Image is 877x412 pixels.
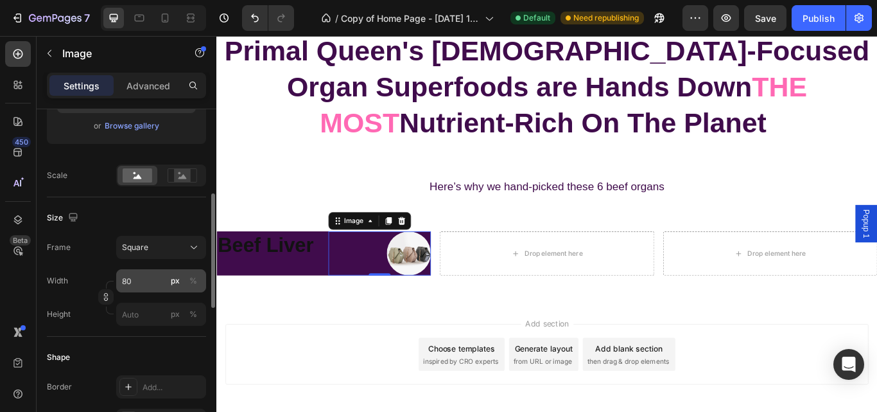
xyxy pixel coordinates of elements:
[242,5,294,31] div: Undo/Redo
[186,307,201,322] button: px
[1,229,119,260] p: Beef Liver
[84,10,90,26] p: 7
[751,202,764,236] span: Popup 1
[146,210,174,222] div: Image
[341,12,480,25] span: Copy of Home Page - [DATE] 13:25:12
[432,374,528,386] span: then drag & drop elements
[47,352,70,363] div: Shape
[442,358,520,372] div: Add blank section
[168,307,183,322] button: %
[47,242,71,253] label: Frame
[189,309,197,320] div: %
[143,382,203,393] div: Add...
[348,358,415,372] div: Generate layout
[355,329,416,343] span: Add section
[168,273,183,289] button: %
[105,120,159,132] div: Browse gallery
[216,36,877,412] iframe: Design area
[523,12,550,24] span: Default
[116,303,206,326] input: px%
[126,79,170,93] p: Advanced
[94,118,101,134] span: or
[803,12,835,25] div: Publish
[64,79,100,93] p: Settings
[359,249,427,259] div: Drop element here
[47,309,71,320] label: Height
[116,269,206,292] input: px%
[5,5,96,31] button: 7
[10,235,31,246] div: Beta
[120,42,688,120] strong: THE MOST
[619,249,687,259] div: Drop element here
[171,275,180,287] div: px
[116,236,206,259] button: Square
[47,170,67,181] div: Scale
[335,12,338,25] span: /
[62,46,171,61] p: Image
[47,275,68,287] label: Width
[248,168,523,183] span: Here’s why we hand-picked these 6 beef organs
[213,84,641,120] strong: Nutrient-Rich On The Planet
[573,12,639,24] span: Need republishing
[47,381,72,393] div: Border
[755,13,776,24] span: Save
[744,5,786,31] button: Save
[104,120,160,132] button: Browse gallery
[186,273,201,289] button: px
[12,137,31,147] div: 450
[122,242,148,253] span: Square
[47,210,81,227] div: Size
[346,374,415,386] span: from URL or image
[198,228,250,280] img: image_demo.jpg
[189,275,197,287] div: %
[792,5,846,31] button: Publish
[247,358,325,372] div: Choose templates
[171,309,180,320] div: px
[833,349,864,380] div: Open Intercom Messenger
[241,374,329,386] span: inspired by CRO experts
